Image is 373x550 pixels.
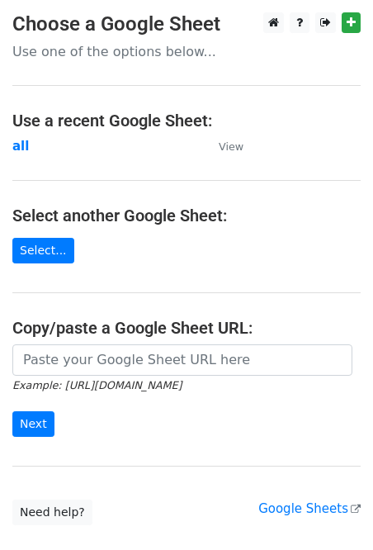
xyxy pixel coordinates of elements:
[258,501,361,516] a: Google Sheets
[290,471,373,550] iframe: Chat Widget
[12,43,361,60] p: Use one of the options below...
[12,12,361,36] h3: Choose a Google Sheet
[12,238,74,263] a: Select...
[12,318,361,338] h4: Copy/paste a Google Sheet URL:
[219,140,243,153] small: View
[12,139,29,154] a: all
[12,344,352,376] input: Paste your Google Sheet URL here
[202,139,243,154] a: View
[12,411,54,437] input: Next
[12,500,92,525] a: Need help?
[12,111,361,130] h4: Use a recent Google Sheet:
[12,206,361,225] h4: Select another Google Sheet:
[12,379,182,391] small: Example: [URL][DOMAIN_NAME]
